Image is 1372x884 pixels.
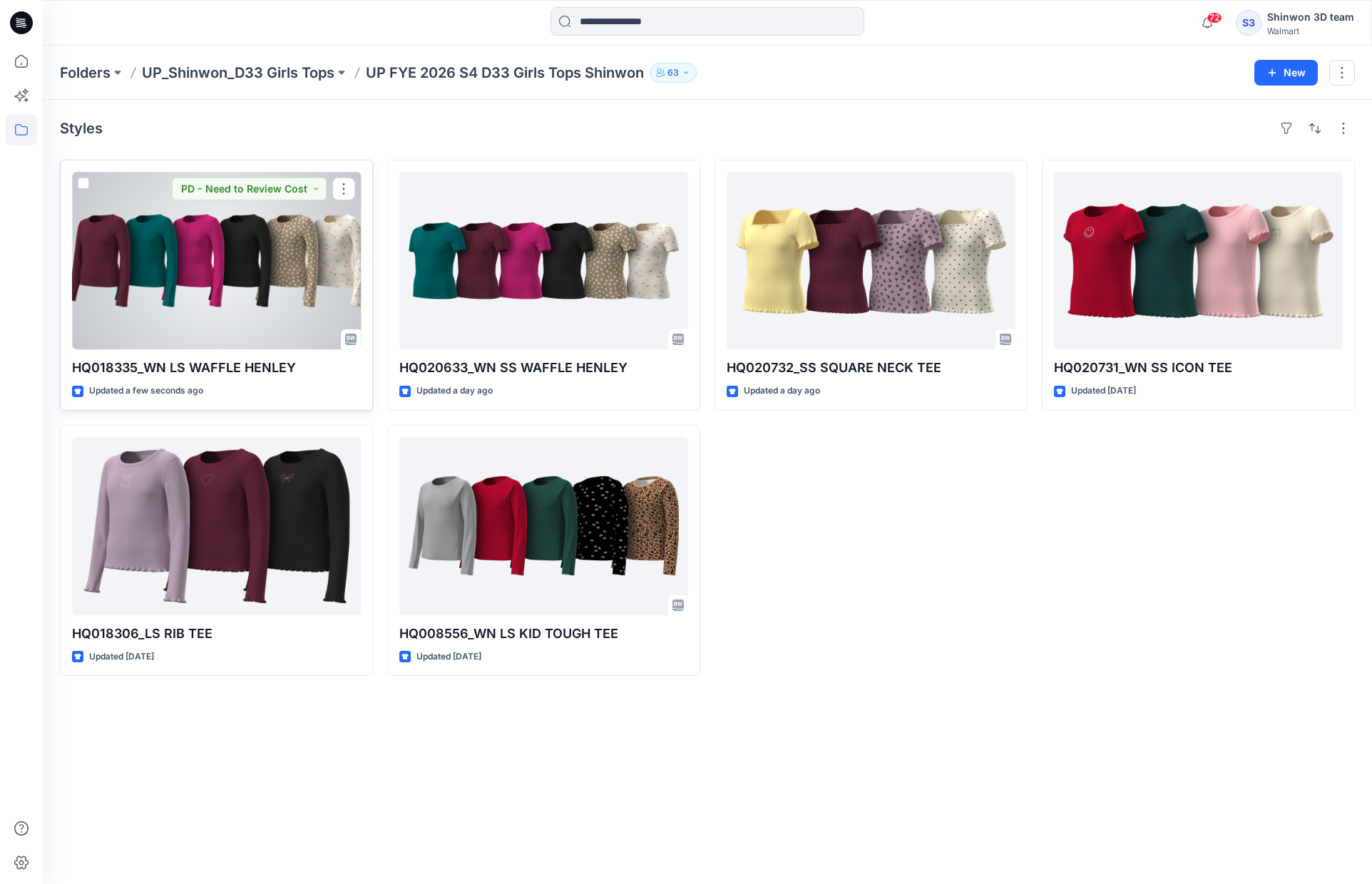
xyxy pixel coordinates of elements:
a: HQ008556_WN LS KID TOUGH TEE [399,437,688,615]
p: HQ020732_SS SQUARE NECK TEE [727,358,1015,378]
p: HQ020633_WN SS WAFFLE HENLEY [399,358,688,378]
p: Updated a day ago [416,384,493,399]
div: S3 [1236,10,1261,36]
h4: Styles [60,120,103,137]
a: HQ018335_WN LS WAFFLE HENLEY [72,172,361,349]
a: HQ018306_LS RIB TEE [72,437,361,615]
p: Updated [DATE] [1071,384,1136,399]
div: Shinwon 3D team [1267,9,1354,26]
a: UP_Shinwon_D33 Girls Tops [142,63,334,83]
p: Updated a few seconds ago [89,384,203,399]
p: 63 [667,65,679,81]
p: Updated a day ago [744,384,820,399]
p: Updated [DATE] [416,649,481,664]
a: HQ020732_SS SQUARE NECK TEE [727,172,1015,349]
button: 63 [650,63,697,83]
a: HQ020731_WN SS ICON TEE [1054,172,1343,349]
p: Updated [DATE] [89,649,154,664]
span: 72 [1207,12,1222,24]
p: HQ018335_WN LS WAFFLE HENLEY [72,358,361,378]
button: New [1254,60,1318,86]
p: HQ018306_LS RIB TEE [72,624,361,644]
a: Folders [60,63,111,83]
a: HQ020633_WN SS WAFFLE HENLEY [399,172,688,349]
p: HQ008556_WN LS KID TOUGH TEE [399,624,688,644]
p: HQ020731_WN SS ICON TEE [1054,358,1343,378]
div: Walmart [1267,26,1354,36]
p: UP FYE 2026 S4 D33 Girls Tops Shinwon [366,63,644,83]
